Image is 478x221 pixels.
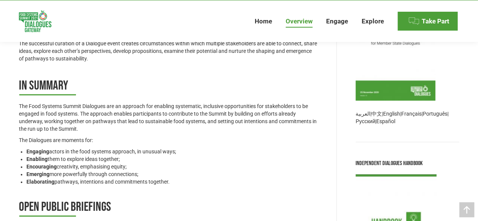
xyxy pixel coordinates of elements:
[26,156,48,162] strong: Enabling
[401,111,422,117] a: Français
[26,179,54,185] strong: Elaborating
[356,159,459,168] div: Independent Dialogues Handbook
[408,15,419,27] img: Menu icon
[356,110,459,125] p: | | | | | |
[326,17,348,25] span: Engage
[383,111,400,117] a: English
[26,155,317,163] li: them to explore ideas together;
[423,111,447,117] a: Português
[376,118,395,124] a: Español
[356,118,375,124] a: Русский
[26,178,317,185] li: pathways, intentions and commitments together.
[362,17,384,25] span: Explore
[19,40,317,62] p: The successful curation of a Dialogue event creates circumstances within which multiple stakehold...
[371,111,382,117] a: 中文
[26,148,317,155] li: actors in the food systems approach, in unusual ways;
[19,102,317,133] p: The Food Systems Summit Dialogues are an approach for enabling systematic, inclusive opportunitie...
[26,170,317,178] li: more powerfully through connections;
[356,111,370,117] a: العربية
[26,164,57,170] strong: Encouraging
[26,171,50,177] strong: Emerging
[255,17,272,25] span: Home
[19,77,317,95] h2: In summary
[19,136,317,144] p: The Dialogues are moments for:
[26,148,49,155] strong: Engaging
[19,199,317,216] h2: Open Public Briefings
[422,17,449,25] span: Take Part
[26,163,317,170] li: creativity, emphasising equity;
[19,11,51,32] img: Food Systems Summit Dialogues
[286,17,312,25] span: Overview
